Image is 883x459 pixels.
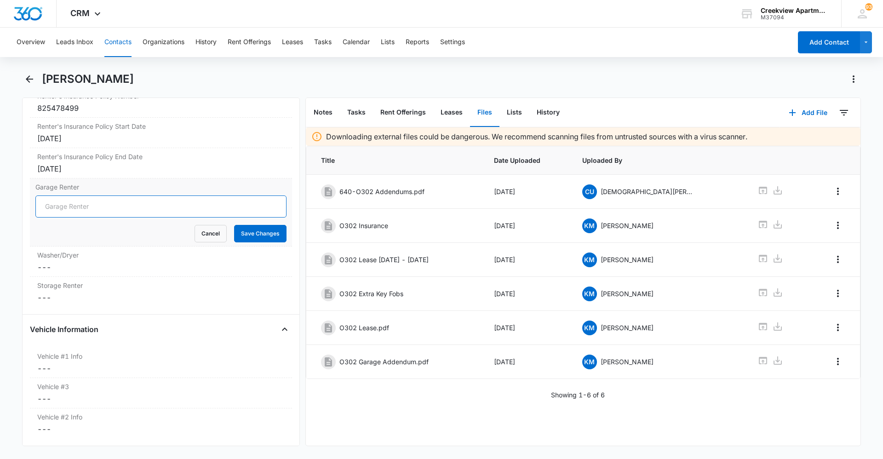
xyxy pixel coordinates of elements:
[339,357,429,367] p: O302 Garage Addendum.pdf
[339,187,424,196] p: 640-O302 Addendums.pdf
[470,98,499,127] button: Files
[30,87,292,118] div: Renter's Insurance Policy Number825478499
[582,287,597,301] span: KM
[865,3,872,11] div: notifications count
[582,252,597,267] span: KM
[228,28,271,57] button: Rent Offerings
[440,28,465,57] button: Settings
[340,98,373,127] button: Tasks
[22,72,36,86] button: Back
[42,72,134,86] h1: [PERSON_NAME]
[104,28,132,57] button: Contacts
[499,98,529,127] button: Lists
[234,225,287,242] button: Save Changes
[601,255,654,264] p: [PERSON_NAME]
[339,221,388,230] p: O302 Insurance
[582,155,735,165] span: Uploaded By
[373,98,433,127] button: Rent Offerings
[17,28,45,57] button: Overview
[865,3,872,11] span: 93
[483,243,571,277] td: [DATE]
[30,148,292,178] div: Renter's Insurance Policy End Date[DATE]
[601,323,654,333] p: [PERSON_NAME]
[831,354,845,369] button: Overflow Menu
[37,103,285,114] div: 825478499
[798,31,860,53] button: Add Contact
[70,8,90,18] span: CRM
[37,163,285,174] div: [DATE]
[483,311,571,345] td: [DATE]
[433,98,470,127] button: Leases
[780,102,837,124] button: Add File
[601,357,654,367] p: [PERSON_NAME]
[35,182,287,192] label: Garage Renter
[195,225,227,242] button: Cancel
[761,7,828,14] div: account name
[35,195,287,218] input: Garage Renter
[831,218,845,233] button: Overflow Menu
[837,105,851,120] button: Filters
[582,321,597,335] span: KM
[831,320,845,335] button: Overflow Menu
[339,289,403,298] p: O302 Extra Key Fobs
[494,155,560,165] span: Date Uploaded
[37,393,285,404] dd: ---
[582,218,597,233] span: KM
[37,133,285,144] div: [DATE]
[37,292,285,303] dd: ---
[30,348,292,378] div: Vehicle #1 Info---
[846,72,861,86] button: Actions
[37,363,285,374] dd: ---
[831,286,845,301] button: Overflow Menu
[551,390,605,400] p: Showing 1-6 of 6
[143,28,184,57] button: Organizations
[282,28,303,57] button: Leases
[30,408,292,438] div: Vehicle #2 Info---
[56,28,93,57] button: Leads Inbox
[761,14,828,21] div: account id
[195,28,217,57] button: History
[831,184,845,199] button: Overflow Menu
[601,187,693,196] p: [DEMOGRAPHIC_DATA][PERSON_NAME]
[483,175,571,209] td: [DATE]
[37,152,285,161] label: Renter's Insurance Policy End Date
[406,28,429,57] button: Reports
[582,184,597,199] span: CU
[30,277,292,307] div: Storage Renter---
[483,209,571,243] td: [DATE]
[529,98,567,127] button: History
[37,351,285,361] label: Vehicle #1 Info
[37,424,285,435] dd: ---
[37,250,285,260] label: Washer/Dryer
[30,378,292,408] div: Vehicle #3---
[30,118,292,148] div: Renter's Insurance Policy Start Date[DATE]
[37,121,285,131] label: Renter's Insurance Policy Start Date
[30,324,98,335] h4: Vehicle Information
[483,345,571,379] td: [DATE]
[30,247,292,277] div: Washer/Dryer---
[601,289,654,298] p: [PERSON_NAME]
[343,28,370,57] button: Calendar
[831,252,845,267] button: Overflow Menu
[37,281,285,290] label: Storage Renter
[321,155,472,165] span: Title
[483,277,571,311] td: [DATE]
[314,28,332,57] button: Tasks
[37,412,285,422] label: Vehicle #2 Info
[339,323,389,333] p: O302 Lease.pdf
[37,262,285,273] dd: ---
[277,322,292,337] button: Close
[339,255,429,264] p: O302 Lease [DATE] - [DATE]
[601,221,654,230] p: [PERSON_NAME]
[582,355,597,369] span: KM
[381,28,395,57] button: Lists
[37,382,285,391] label: Vehicle #3
[306,98,340,127] button: Notes
[326,131,747,142] p: Downloading external files could be dangerous. We recommend scanning files from untrusted sources...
